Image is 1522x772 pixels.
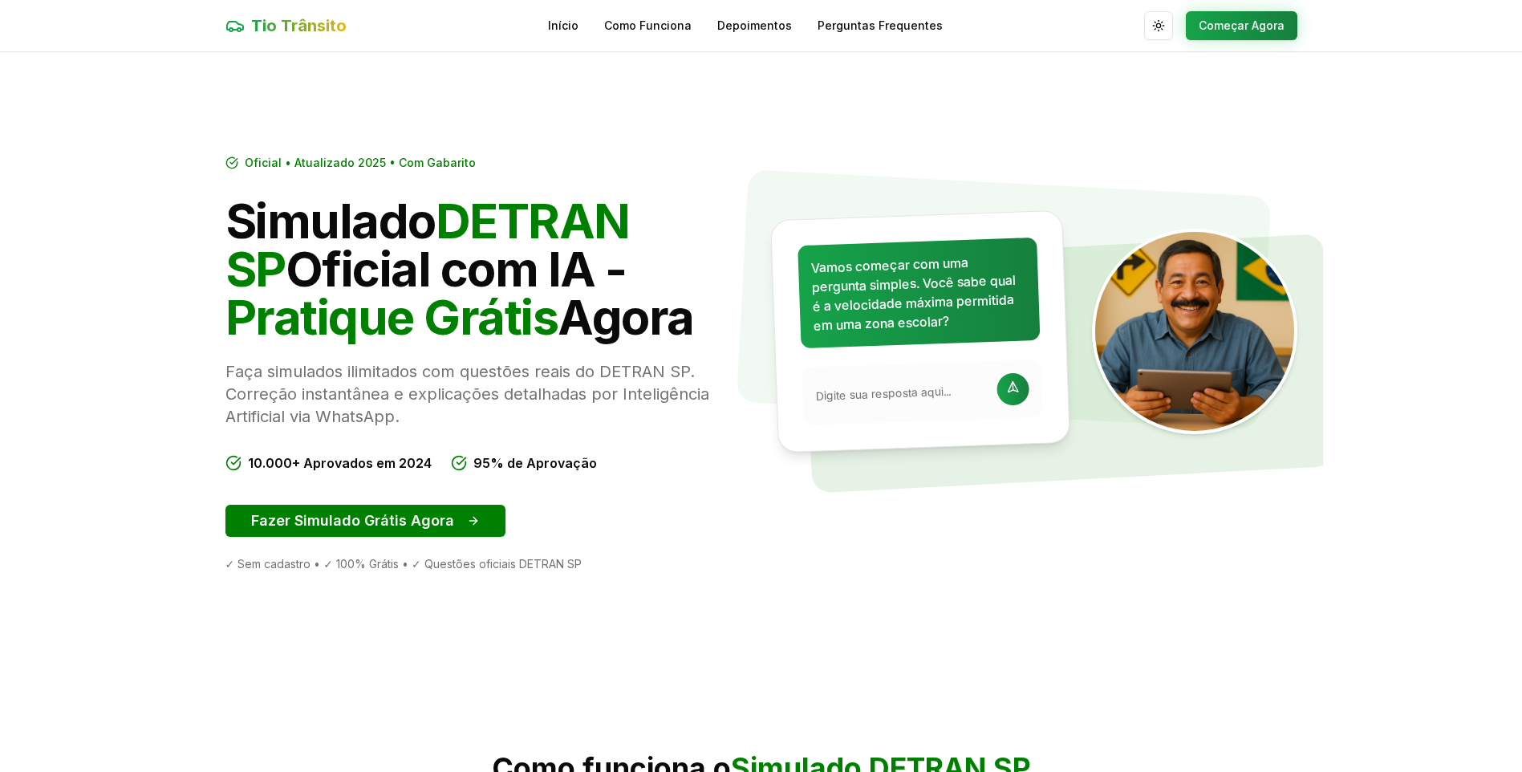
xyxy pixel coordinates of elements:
[1186,11,1297,40] button: Começar Agora
[815,382,988,404] input: Digite sua resposta aqui...
[225,288,558,346] span: Pratique Grátis
[225,14,347,37] a: Tio Trânsito
[225,505,505,537] button: Fazer Simulado Grátis Agora
[251,14,347,37] span: Tio Trânsito
[245,155,476,171] span: Oficial • Atualizado 2025 • Com Gabarito
[248,453,432,473] span: 10.000+ Aprovados em 2024
[225,192,630,298] span: DETRAN SP
[473,453,597,473] span: 95% de Aprovação
[548,18,578,34] a: Início
[225,197,749,341] h1: Simulado Oficial com IA - Agora
[818,18,943,34] a: Perguntas Frequentes
[225,556,749,572] div: ✓ Sem cadastro • ✓ 100% Grátis • ✓ Questões oficiais DETRAN SP
[810,250,1026,335] p: Vamos começar com uma pergunta simples. Você sabe qual é a velocidade máxima permitida em uma zon...
[604,18,692,34] a: Como Funciona
[225,360,749,428] p: Faça simulados ilimitados com questões reais do DETRAN SP. Correção instantânea e explicações det...
[717,18,792,34] a: Depoimentos
[1092,229,1297,434] img: Tio Trânsito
